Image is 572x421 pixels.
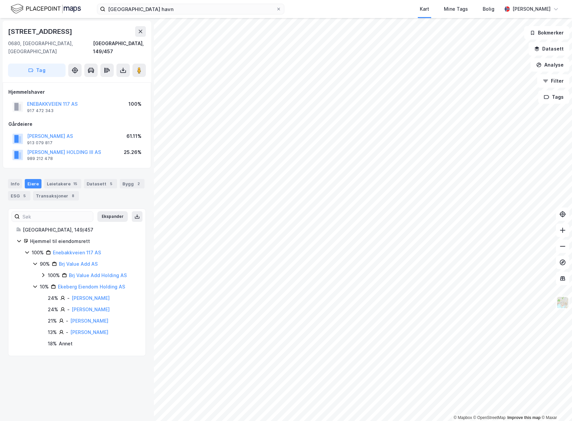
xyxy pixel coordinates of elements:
div: 917 472 343 [27,108,54,113]
div: 24% [48,306,58,314]
button: Ekspander [97,211,128,222]
input: Søk på adresse, matrikkel, gårdeiere, leietakere eller personer [105,4,276,14]
div: 989 212 478 [27,156,53,161]
div: Eiere [25,179,41,188]
div: 18 % [48,340,57,348]
div: - [67,294,70,302]
div: Gårdeiere [8,120,146,128]
a: OpenStreetMap [473,415,506,420]
div: Mine Tags [444,5,468,13]
div: - [66,317,68,325]
button: Datasett [529,42,569,56]
div: Transaksjoner [33,191,79,200]
a: Improve this map [507,415,541,420]
div: 5 [21,192,28,199]
a: Enebakkveien 117 AS [53,250,101,255]
div: - [67,306,70,314]
div: 2 [135,180,142,187]
div: [STREET_ADDRESS] [8,26,74,37]
div: 21% [48,317,57,325]
img: Z [556,296,569,309]
div: 100% [128,100,141,108]
img: logo.f888ab2527a4732fd821a326f86c7f29.svg [11,3,81,15]
div: 0680, [GEOGRAPHIC_DATA], [GEOGRAPHIC_DATA] [8,39,93,56]
button: Tag [8,64,66,77]
div: 90% [40,260,50,268]
div: Info [8,179,22,188]
div: 24% [48,294,58,302]
div: 5 [108,180,114,187]
a: Brj Value Add AS [59,261,98,267]
div: Datasett [84,179,117,188]
div: [GEOGRAPHIC_DATA], 149/457 [93,39,146,56]
div: 10% [40,283,49,291]
div: Leietakere [44,179,81,188]
a: Ekeberg Eiendom Holding AS [58,284,125,289]
div: 15 [72,180,79,187]
a: [PERSON_NAME] [72,295,110,301]
button: Analyse [531,58,569,72]
div: 100% [32,249,44,257]
div: Hjemmelshaver [8,88,146,96]
div: [PERSON_NAME] [512,5,551,13]
input: Søk [20,212,93,222]
div: 61.11% [126,132,141,140]
a: Brj Value Add Holding AS [69,272,127,278]
div: Hjemmel til eiendomsrett [30,237,137,245]
div: 913 079 817 [27,140,53,146]
iframe: Chat Widget [539,389,572,421]
div: - [66,328,68,336]
div: 8 [70,192,76,199]
div: 13% [48,328,57,336]
div: Annet [59,340,73,348]
a: [PERSON_NAME] [72,307,110,312]
button: Tags [538,90,569,104]
a: [PERSON_NAME] [70,329,108,335]
div: Bolig [483,5,494,13]
div: [GEOGRAPHIC_DATA], 149/457 [23,226,137,234]
a: [PERSON_NAME] [70,318,108,324]
a: Mapbox [454,415,472,420]
div: Bygg [120,179,145,188]
button: Bokmerker [524,26,569,39]
div: 25.26% [124,148,141,156]
div: ESG [8,191,30,200]
div: 100% [48,271,60,279]
div: Kart [420,5,429,13]
button: Filter [537,74,569,88]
